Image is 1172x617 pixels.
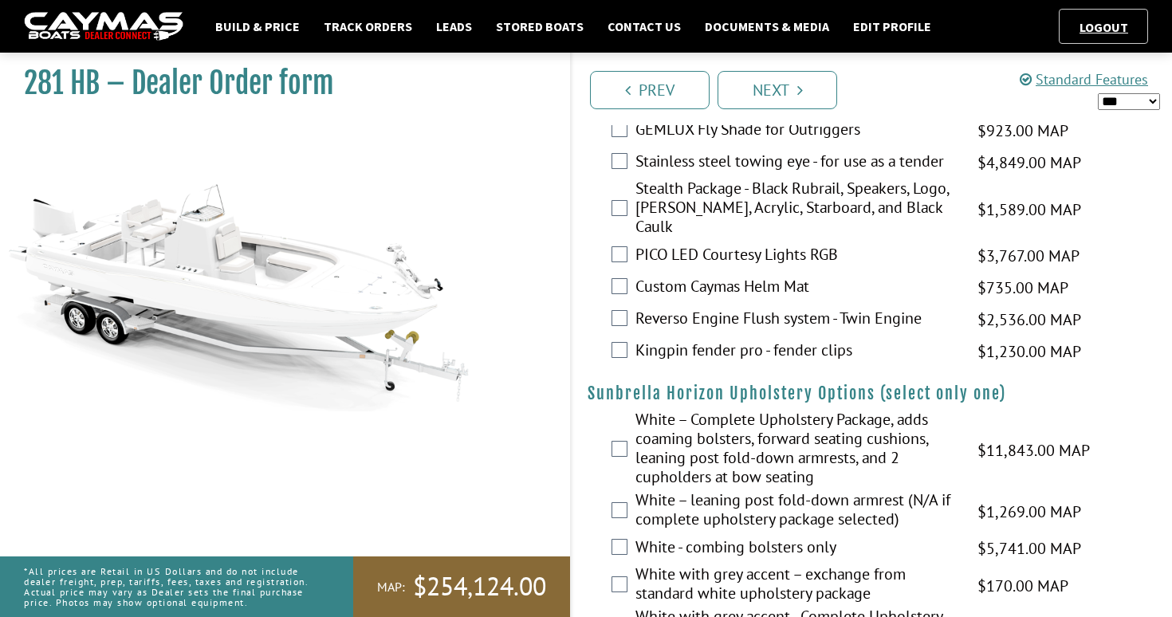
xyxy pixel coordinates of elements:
[977,151,1081,175] span: $4,849.00 MAP
[977,119,1068,143] span: $923.00 MAP
[24,12,183,41] img: caymas-dealer-connect-2ed40d3bc7270c1d8d7ffb4b79bf05adc795679939227970def78ec6f6c03838.gif
[1020,70,1148,88] a: Standard Features
[590,71,710,109] a: Prev
[977,500,1081,524] span: $1,269.00 MAP
[353,556,570,617] a: MAP:$254,124.00
[635,537,958,560] label: White - combing bolsters only
[24,558,317,616] p: *All prices are Retail in US Dollars and do not include dealer freight, prep, tariffs, fees, taxe...
[586,69,1172,109] ul: Pagination
[635,120,958,143] label: GEMLUX Fly Shade for Outriggers
[977,340,1081,364] span: $1,230.00 MAP
[635,564,958,607] label: White with grey accent – exchange from standard white upholstery package
[635,410,958,490] label: White – Complete Upholstery Package, adds coaming bolsters, forward seating cushions, leaning pos...
[588,383,1156,403] h4: Sunbrella Horizon Upholstery Options (select only one)
[977,276,1068,300] span: $735.00 MAP
[718,71,837,109] a: Next
[845,16,939,37] a: Edit Profile
[697,16,837,37] a: Documents & Media
[207,16,308,37] a: Build & Price
[635,151,958,175] label: Stainless steel towing eye - for use as a tender
[635,340,958,364] label: Kingpin fender pro - fender clips
[977,244,1080,268] span: $3,767.00 MAP
[977,536,1081,560] span: $5,741.00 MAP
[977,574,1068,598] span: $170.00 MAP
[635,490,958,533] label: White – leaning post fold-down armrest (N/A if complete upholstery package selected)
[635,179,958,240] label: Stealth Package - Black Rubrail, Speakers, Logo, [PERSON_NAME], Acrylic, Starboard, and Black Caulk
[377,579,405,595] span: MAP:
[413,570,546,603] span: $254,124.00
[977,198,1081,222] span: $1,589.00 MAP
[316,16,420,37] a: Track Orders
[635,277,958,300] label: Custom Caymas Helm Mat
[977,438,1090,462] span: $11,843.00 MAP
[488,16,592,37] a: Stored Boats
[600,16,689,37] a: Contact Us
[428,16,480,37] a: Leads
[1072,19,1136,35] a: Logout
[977,308,1081,332] span: $2,536.00 MAP
[24,65,530,101] h1: 281 HB – Dealer Order form
[635,245,958,268] label: PICO LED Courtesy Lights RGB
[635,308,958,332] label: Reverso Engine Flush system - Twin Engine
